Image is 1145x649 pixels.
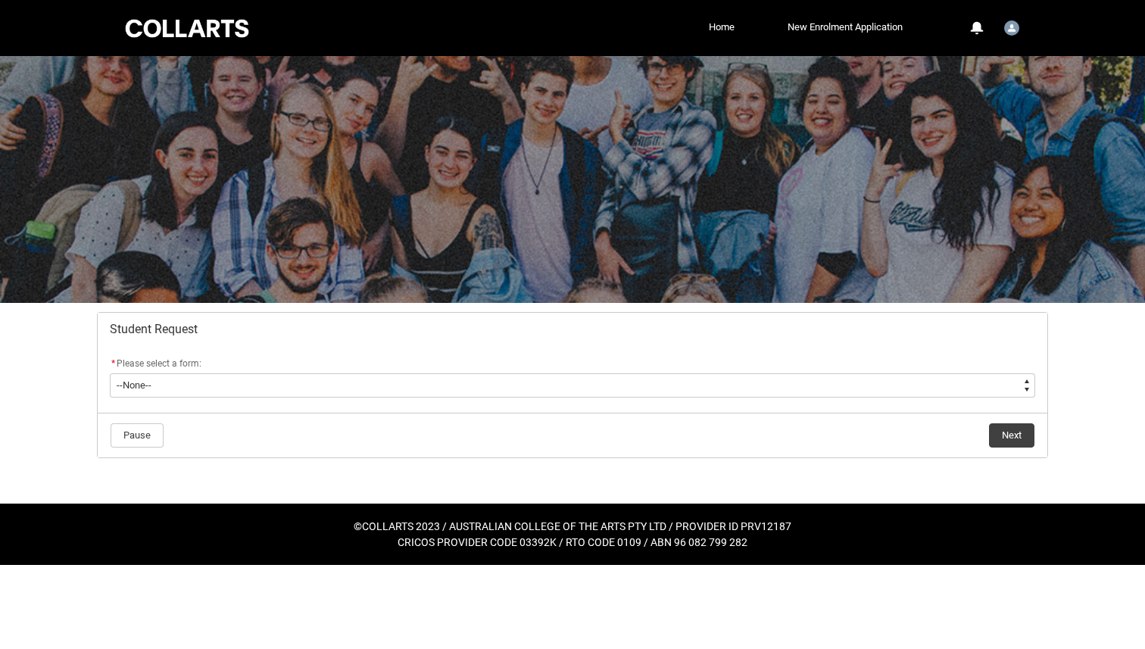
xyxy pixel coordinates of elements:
span: Student Request [110,322,198,337]
img: Student.mkamara.20241592 [1004,20,1019,36]
button: Pause [111,423,164,448]
abbr: required [111,358,115,369]
a: Home [705,16,738,39]
article: Redu_Student_Request flow [97,312,1048,458]
button: Next [989,423,1034,448]
a: New Enrolment Application [784,16,906,39]
button: User Profile Student.mkamara.20241592 [1000,14,1023,39]
span: Please select a form: [117,358,201,369]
